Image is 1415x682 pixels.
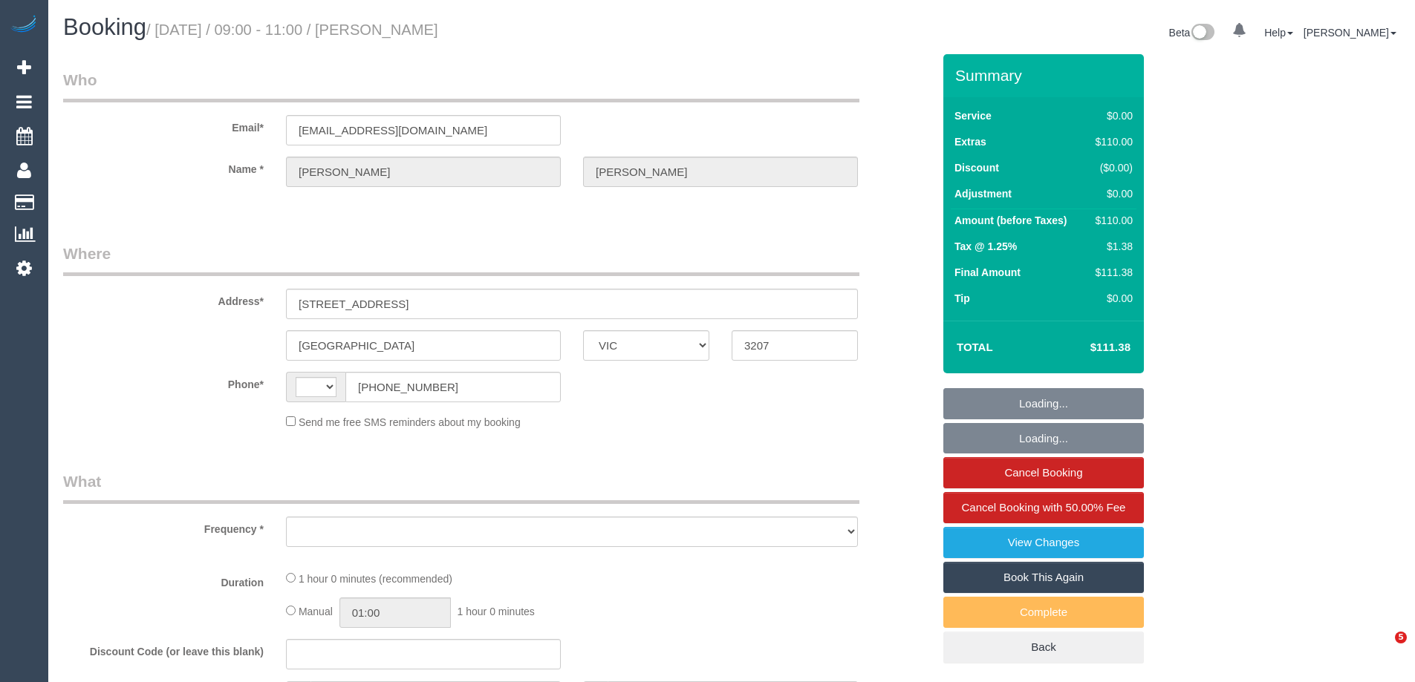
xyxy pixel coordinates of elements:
[1304,27,1396,39] a: [PERSON_NAME]
[299,573,452,585] span: 1 hour 0 minutes (recommended)
[962,501,1126,514] span: Cancel Booking with 50.00% Fee
[1395,632,1407,643] span: 5
[1090,108,1133,123] div: $0.00
[1364,632,1400,667] iframe: Intercom live chat
[299,606,333,617] span: Manual
[63,14,146,40] span: Booking
[1190,24,1214,43] img: New interface
[1090,160,1133,175] div: ($0.00)
[52,517,275,537] label: Frequency *
[943,562,1144,593] a: Book This Again
[1090,213,1133,228] div: $110.00
[583,157,858,187] input: Last Name*
[9,15,39,36] img: Automaid Logo
[52,639,275,659] label: Discount Code (or leave this blank)
[63,470,859,504] legend: What
[1090,239,1133,254] div: $1.38
[1090,134,1133,149] div: $110.00
[943,492,1144,523] a: Cancel Booking with 50.00% Fee
[954,160,999,175] label: Discount
[954,239,1017,254] label: Tax @ 1.25%
[286,330,561,361] input: Suburb*
[1090,291,1133,306] div: $0.00
[1169,27,1215,39] a: Beta
[954,108,992,123] label: Service
[52,289,275,309] label: Address*
[1046,341,1131,354] h4: $111.38
[943,457,1144,488] a: Cancel Booking
[63,69,859,102] legend: Who
[63,243,859,276] legend: Where
[52,570,275,590] label: Duration
[943,632,1144,663] a: Back
[286,115,561,145] input: Email*
[955,67,1136,84] h3: Summary
[52,157,275,177] label: Name *
[954,291,970,306] label: Tip
[345,372,561,402] input: Phone*
[732,330,858,361] input: Post Code*
[957,341,993,353] strong: Total
[299,416,521,428] span: Send me free SMS reminders about my booking
[52,372,275,392] label: Phone*
[52,115,275,135] label: Email*
[1264,27,1293,39] a: Help
[943,527,1144,558] a: View Changes
[286,157,561,187] input: First Name*
[1090,265,1133,280] div: $111.38
[954,134,986,149] label: Extras
[954,213,1067,228] label: Amount (before Taxes)
[954,265,1021,280] label: Final Amount
[458,606,535,617] span: 1 hour 0 minutes
[1090,186,1133,201] div: $0.00
[146,22,438,38] small: / [DATE] / 09:00 - 11:00 / [PERSON_NAME]
[954,186,1012,201] label: Adjustment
